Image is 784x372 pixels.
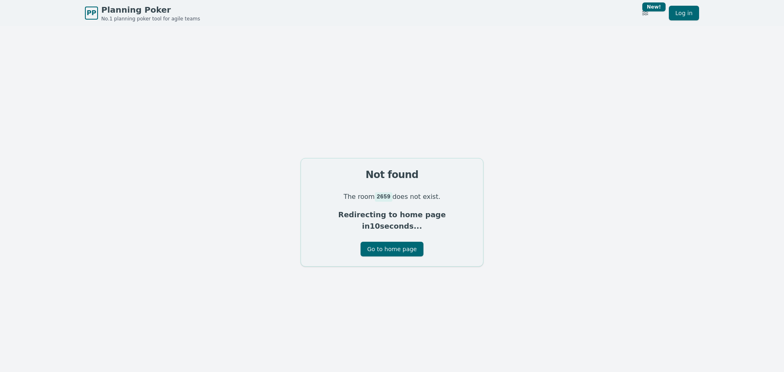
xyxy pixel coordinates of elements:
[87,8,96,18] span: PP
[85,4,200,22] a: PPPlanning PokerNo.1 planning poker tool for agile teams
[375,192,392,201] code: 2659
[101,16,200,22] span: No.1 planning poker tool for agile teams
[642,2,666,11] div: New!
[311,168,473,181] div: Not found
[311,209,473,232] p: Redirecting to home page in 10 seconds...
[361,242,423,256] button: Go to home page
[669,6,699,20] a: Log in
[311,191,473,203] p: The room does not exist.
[101,4,200,16] span: Planning Poker
[638,6,653,20] button: New!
